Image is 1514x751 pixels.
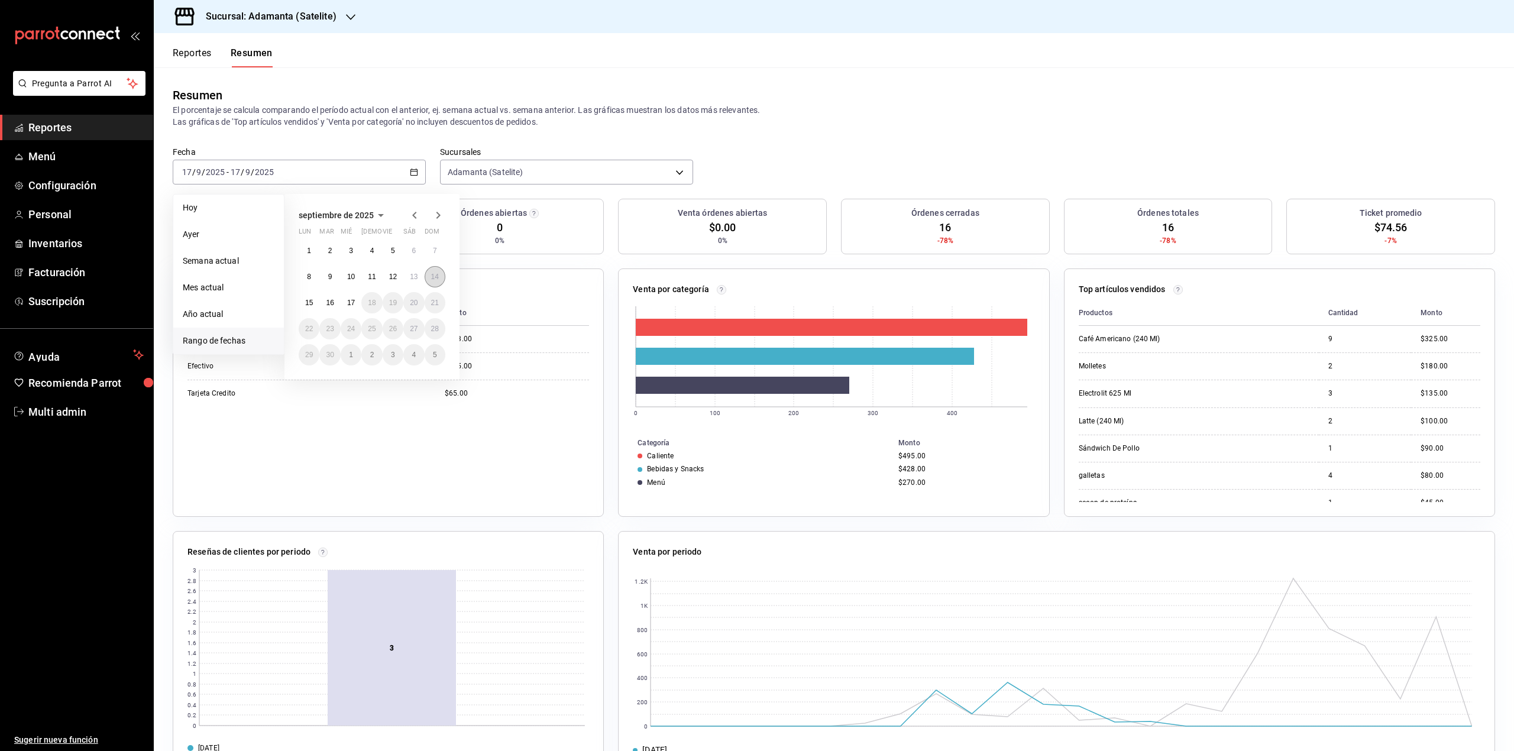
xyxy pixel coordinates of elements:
text: 3 [193,567,196,574]
span: Reportes [28,119,144,135]
div: Menú [647,478,665,487]
abbr: 4 de octubre de 2025 [412,351,416,359]
span: / [251,167,254,177]
abbr: 30 de septiembre de 2025 [326,351,334,359]
button: Reportes [173,47,212,67]
abbr: 15 de septiembre de 2025 [305,299,313,307]
button: 28 de septiembre de 2025 [425,318,445,339]
div: 1 [1328,444,1402,454]
abbr: 13 de septiembre de 2025 [410,273,418,281]
span: Configuración [28,177,144,193]
div: $325.00 [1421,334,1480,344]
span: - [227,167,229,177]
span: Mes actual [183,281,274,294]
span: Año actual [183,308,274,321]
button: 1 de septiembre de 2025 [299,240,319,261]
div: Efectivo [187,361,306,371]
text: 800 [637,627,648,633]
button: septiembre de 2025 [299,208,388,222]
text: 2.2 [187,608,196,615]
div: Sándwich De Pollo [1079,444,1197,454]
button: 13 de septiembre de 2025 [403,266,424,287]
abbr: 21 de septiembre de 2025 [431,299,439,307]
text: 100 [710,410,720,416]
div: $65.00 [445,389,589,399]
div: 3 [1328,389,1402,399]
span: 0% [718,235,727,246]
button: 8 de septiembre de 2025 [299,266,319,287]
abbr: 18 de septiembre de 2025 [368,299,376,307]
button: 2 de octubre de 2025 [361,344,382,365]
span: Suscripción [28,293,144,309]
abbr: domingo [425,228,439,240]
div: $495.00 [898,452,1030,460]
button: 20 de septiembre de 2025 [403,292,424,313]
span: Personal [28,206,144,222]
text: 0.4 [187,702,196,708]
span: -78% [1160,235,1176,246]
div: $80.00 [1421,471,1480,481]
text: 0.6 [187,691,196,698]
span: 16 [1162,219,1174,235]
button: 11 de septiembre de 2025 [361,266,382,287]
div: 9 [1328,334,1402,344]
span: Multi admin [28,404,144,420]
div: Caliente [647,452,674,460]
text: 600 [637,651,648,658]
button: 3 de septiembre de 2025 [341,240,361,261]
abbr: 4 de septiembre de 2025 [370,247,374,255]
abbr: 29 de septiembre de 2025 [305,351,313,359]
button: 30 de septiembre de 2025 [319,344,340,365]
button: Resumen [231,47,273,67]
abbr: 23 de septiembre de 2025 [326,325,334,333]
div: 4 [1328,471,1402,481]
span: $0.00 [709,219,736,235]
text: 1.2 [187,661,196,667]
text: 0 [193,723,196,729]
button: 10 de septiembre de 2025 [341,266,361,287]
div: Latte (240 Ml) [1079,416,1197,426]
button: 21 de septiembre de 2025 [425,292,445,313]
button: 6 de septiembre de 2025 [403,240,424,261]
button: 25 de septiembre de 2025 [361,318,382,339]
abbr: 16 de septiembre de 2025 [326,299,334,307]
label: Sucursales [440,148,693,156]
text: 2 [193,619,196,626]
button: 5 de septiembre de 2025 [383,240,403,261]
button: 18 de septiembre de 2025 [361,292,382,313]
abbr: 22 de septiembre de 2025 [305,325,313,333]
div: $45.00 [1421,498,1480,508]
div: $90.00 [1421,444,1480,454]
button: 9 de septiembre de 2025 [319,266,340,287]
th: Monto [1411,300,1480,326]
button: 27 de septiembre de 2025 [403,318,424,339]
span: -78% [937,235,954,246]
div: 2 [1328,416,1402,426]
text: 2.4 [187,598,196,605]
span: 0 [497,219,503,235]
span: / [192,167,196,177]
input: -- [230,167,241,177]
div: galletas [1079,471,1197,481]
span: septiembre de 2025 [299,211,374,220]
div: $973.00 [445,334,589,344]
span: 16 [939,219,951,235]
text: 200 [788,410,799,416]
text: 1.4 [187,650,196,656]
button: 5 de octubre de 2025 [425,344,445,365]
abbr: 3 de octubre de 2025 [391,351,395,359]
text: 300 [868,410,878,416]
h3: Órdenes totales [1137,207,1199,219]
span: Recomienda Parrot [28,375,144,391]
input: -- [245,167,251,177]
span: Semana actual [183,255,274,267]
abbr: 8 de septiembre de 2025 [307,273,311,281]
th: Productos [1079,300,1319,326]
button: 3 de octubre de 2025 [383,344,403,365]
abbr: sábado [403,228,416,240]
span: 0% [495,235,504,246]
div: Molletes [1079,361,1197,371]
div: Tarjeta Credito [187,389,306,399]
p: Top artículos vendidos [1079,283,1166,296]
abbr: 19 de septiembre de 2025 [389,299,397,307]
